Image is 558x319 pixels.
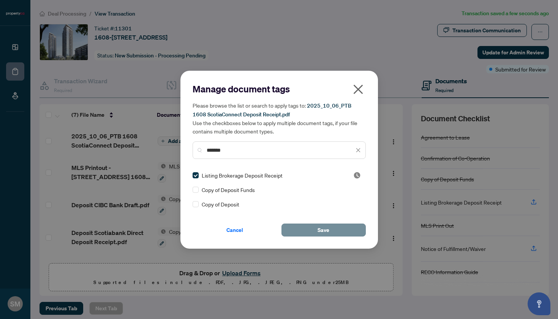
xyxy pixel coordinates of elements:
[353,171,361,179] span: Pending Review
[193,102,351,118] span: 2025_10_06_PTB 1608 ScotiaConnect Deposit Receipt.pdf
[356,148,361,153] span: close
[281,224,366,236] button: Save
[202,186,255,194] span: Copy of Deposit Funds
[193,101,366,135] h5: Please browse the list or search to apply tags to: Use the checkboxes below to apply multiple doc...
[202,171,283,179] span: Listing Brokerage Deposit Receipt
[352,83,364,95] span: close
[226,224,243,236] span: Cancel
[193,83,366,95] h2: Manage document tags
[193,224,277,236] button: Cancel
[202,200,239,208] span: Copy of Deposit
[318,224,329,236] span: Save
[528,292,550,315] button: Open asap
[353,171,361,179] img: status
